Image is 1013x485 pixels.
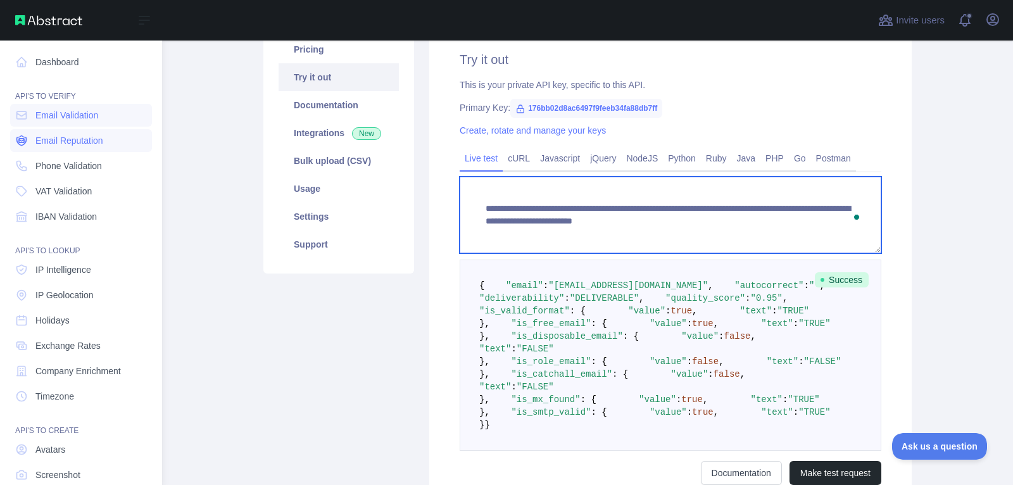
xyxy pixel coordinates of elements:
[876,10,947,30] button: Invite users
[663,148,701,168] a: Python
[279,63,399,91] a: Try it out
[279,175,399,203] a: Usage
[510,99,662,118] span: 176bb02d8ac6497f9feeb34fa88db7ff
[503,148,535,168] a: cURL
[460,177,881,253] textarea: To enrich screen reader interactions, please activate Accessibility in Grammarly extension settings
[621,148,663,168] a: NodeJS
[804,356,841,367] span: "FALSE"
[790,461,881,485] button: Make test request
[815,272,869,287] span: Success
[761,318,793,329] span: "text"
[10,154,152,177] a: Phone Validation
[714,318,719,329] span: ,
[811,148,856,168] a: Postman
[692,306,697,316] span: ,
[788,394,819,405] span: "TRUE"
[585,148,621,168] a: jQuery
[10,51,152,73] a: Dashboard
[10,360,152,382] a: Company Enrichment
[35,134,103,147] span: Email Reputation
[484,420,489,430] span: }
[35,339,101,352] span: Exchange Rates
[732,148,761,168] a: Java
[751,293,783,303] span: "0.95"
[740,306,772,316] span: "text"
[10,180,152,203] a: VAT Validation
[479,356,490,367] span: },
[789,148,811,168] a: Go
[687,356,692,367] span: :
[10,438,152,461] a: Avatars
[279,203,399,230] a: Settings
[793,407,798,417] span: :
[479,293,564,303] span: "deliverability"
[719,331,724,341] span: :
[35,109,98,122] span: Email Validation
[479,331,490,341] span: },
[479,369,490,379] span: },
[279,35,399,63] a: Pricing
[35,160,102,172] span: Phone Validation
[687,318,692,329] span: :
[804,280,809,291] span: :
[35,210,97,223] span: IBAN Validation
[10,129,152,152] a: Email Reputation
[352,127,381,140] span: New
[570,306,586,316] span: : {
[591,318,607,329] span: : {
[650,318,687,329] span: "value"
[511,344,516,354] span: :
[798,356,803,367] span: :
[479,407,490,417] span: },
[701,148,732,168] a: Ruby
[10,230,152,256] div: API'S TO LOOKUP
[15,15,82,25] img: Abstract API
[751,394,783,405] span: "text"
[35,289,94,301] span: IP Geolocation
[724,331,751,341] span: false
[460,148,503,168] a: Live test
[708,280,713,291] span: ,
[479,382,511,392] span: "text"
[681,331,719,341] span: "value"
[650,356,687,367] span: "value"
[35,263,91,276] span: IP Intelligence
[10,258,152,281] a: IP Intelligence
[479,344,511,354] span: "text"
[676,394,681,405] span: :
[35,390,74,403] span: Timezone
[10,309,152,332] a: Holidays
[511,331,622,341] span: "is_disposable_email"
[517,382,554,392] span: "FALSE"
[460,101,881,114] div: Primary Key:
[623,331,639,341] span: : {
[10,334,152,357] a: Exchange Rates
[548,280,708,291] span: "[EMAIL_ADDRESS][DOMAIN_NAME]"
[692,318,714,329] span: true
[892,433,988,460] iframe: Toggle Customer Support
[543,280,548,291] span: :
[570,293,639,303] span: "DELIVERABLE"
[517,344,554,354] span: "FALSE"
[460,125,606,135] a: Create, rotate and manage your keys
[793,318,798,329] span: :
[591,407,607,417] span: : {
[714,407,719,417] span: ,
[35,185,92,198] span: VAT Validation
[692,356,719,367] span: false
[703,394,708,405] span: ,
[279,91,399,119] a: Documentation
[665,306,670,316] span: :
[479,280,484,291] span: {
[279,147,399,175] a: Bulk upload (CSV)
[650,407,687,417] span: "value"
[809,280,820,291] span: ""
[35,365,121,377] span: Company Enrichment
[10,104,152,127] a: Email Validation
[591,356,607,367] span: : {
[35,443,65,456] span: Avatars
[692,407,714,417] span: true
[751,331,756,341] span: ,
[564,293,569,303] span: :
[639,293,644,303] span: ,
